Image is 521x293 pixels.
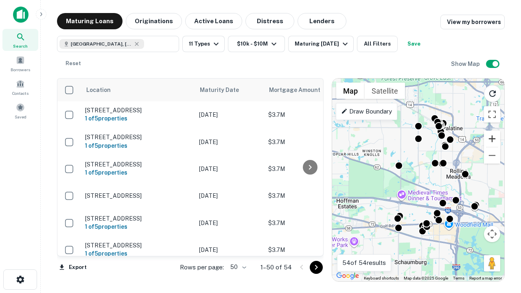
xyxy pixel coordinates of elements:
span: Search [13,43,28,49]
span: Contacts [12,90,28,96]
p: [DATE] [199,219,260,227]
p: [STREET_ADDRESS] [85,215,191,222]
p: Draw Boundary [341,107,392,116]
a: Saved [2,100,38,122]
button: Lenders [298,13,346,29]
p: $3.7M [268,219,350,227]
button: Export [57,261,89,273]
p: [DATE] [199,110,260,119]
button: Maturing Loans [57,13,123,29]
button: Distress [245,13,294,29]
th: Maturity Date [195,79,264,101]
h6: 1 of 5 properties [85,114,191,123]
p: [STREET_ADDRESS] [85,242,191,249]
button: All Filters [357,36,398,52]
p: [STREET_ADDRESS] [85,133,191,141]
span: Maturity Date [200,85,250,95]
span: Saved [15,114,26,120]
a: Borrowers [2,52,38,74]
span: Borrowers [11,66,30,73]
a: Open this area in Google Maps (opens a new window) [334,271,361,281]
span: Mortgage Amount [269,85,331,95]
a: Contacts [2,76,38,98]
p: [STREET_ADDRESS] [85,161,191,168]
p: $3.7M [268,110,350,119]
p: [DATE] [199,164,260,173]
button: Toggle fullscreen view [484,106,500,122]
h6: 1 of 5 properties [85,141,191,150]
iframe: Chat Widget [480,202,521,241]
button: Zoom in [484,131,500,147]
span: Map data ©2025 Google [404,276,448,280]
p: [DATE] [199,245,260,254]
h6: 1 of 5 properties [85,168,191,177]
p: Rows per page: [180,262,224,272]
a: View my borrowers [440,15,505,29]
button: 11 Types [182,36,225,52]
p: $3.7M [268,164,350,173]
h6: 1 of 5 properties [85,222,191,231]
p: [DATE] [199,138,260,146]
p: 1–50 of 54 [260,262,292,272]
p: $3.7M [268,138,350,146]
button: Show satellite imagery [365,83,405,99]
div: 0 0 [332,79,504,281]
p: [STREET_ADDRESS] [85,192,191,199]
th: Mortgage Amount [264,79,354,101]
p: [DATE] [199,191,260,200]
button: Originations [126,13,182,29]
button: Active Loans [185,13,242,29]
a: Report a map error [469,276,502,280]
button: Save your search to get updates of matches that match your search criteria. [401,36,427,52]
button: Reload search area [484,85,501,102]
p: $3.7M [268,245,350,254]
img: Google [334,271,361,281]
button: Keyboard shortcuts [364,276,399,281]
button: Reset [60,55,86,72]
button: Zoom out [484,147,500,164]
button: Maturing [DATE] [288,36,354,52]
span: [GEOGRAPHIC_DATA], [GEOGRAPHIC_DATA] [71,40,132,48]
h6: 1 of 5 properties [85,249,191,258]
p: [STREET_ADDRESS] [85,107,191,114]
h6: Show Map [451,59,481,68]
a: Terms (opens in new tab) [453,276,464,280]
button: Drag Pegman onto the map to open Street View [484,255,500,271]
a: Search [2,29,38,51]
span: Location [86,85,111,95]
div: Maturing [DATE] [295,39,350,49]
button: Go to next page [310,261,323,274]
p: 54 of 54 results [342,258,386,268]
th: Location [81,79,195,101]
button: $10k - $10M [228,36,285,52]
p: $3.7M [268,191,350,200]
button: Show street map [336,83,365,99]
img: capitalize-icon.png [13,7,28,23]
div: 50 [227,261,247,273]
